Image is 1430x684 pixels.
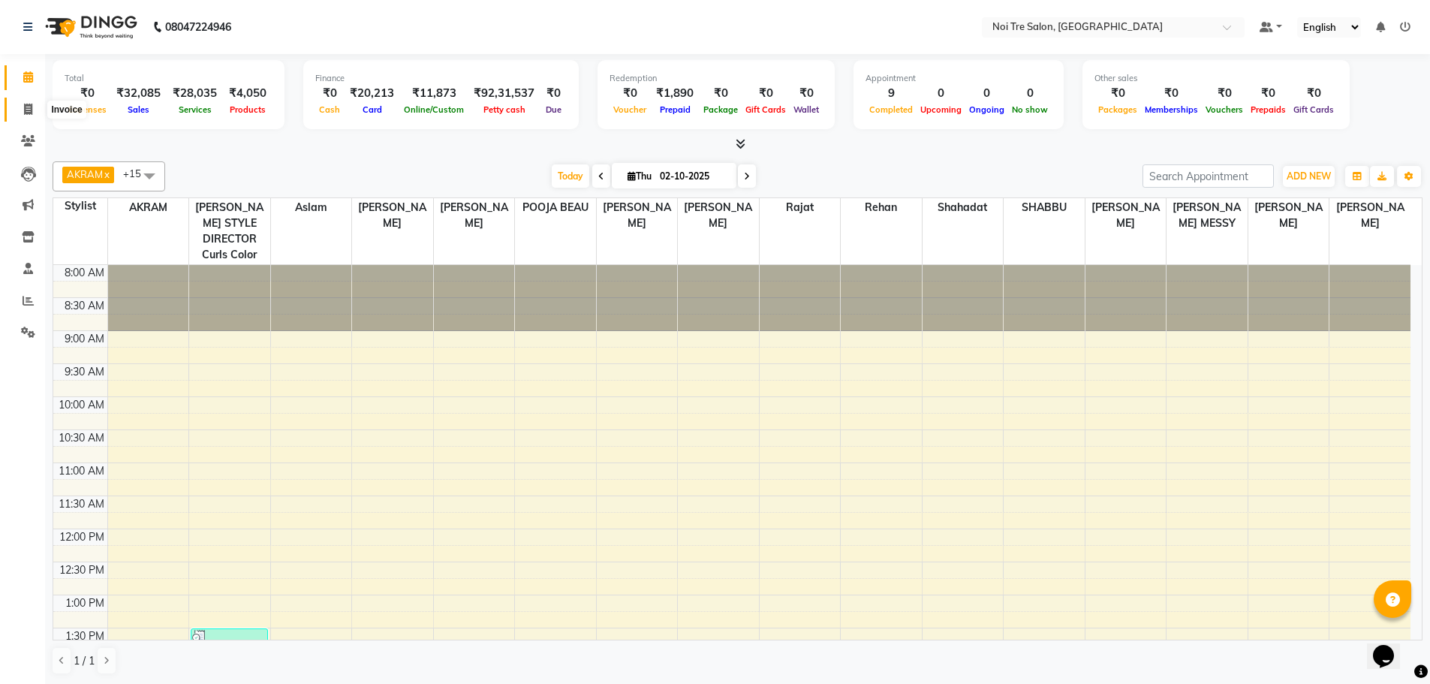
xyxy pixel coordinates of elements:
[650,85,700,102] div: ₹1,890
[610,85,650,102] div: ₹0
[167,85,223,102] div: ₹28,035
[56,397,107,413] div: 10:00 AM
[38,6,141,48] img: logo
[468,85,540,102] div: ₹92,31,537
[1367,624,1415,669] iframe: chat widget
[108,198,189,217] span: AKRAM
[223,85,272,102] div: ₹4,050
[103,168,110,180] a: x
[315,104,344,115] span: Cash
[1248,198,1329,233] span: [PERSON_NAME]
[434,198,515,233] span: [PERSON_NAME]
[175,104,215,115] span: Services
[1167,198,1248,233] span: [PERSON_NAME] MESSY
[1094,85,1141,102] div: ₹0
[1202,85,1247,102] div: ₹0
[400,104,468,115] span: Online/Custom
[124,104,153,115] span: Sales
[65,85,110,102] div: ₹0
[965,104,1008,115] span: Ongoing
[540,85,567,102] div: ₹0
[965,85,1008,102] div: 0
[1202,104,1247,115] span: Vouchers
[515,198,596,217] span: POOJA BEAU
[56,562,107,578] div: 12:30 PM
[552,164,589,188] span: Today
[226,104,269,115] span: Products
[1329,198,1410,233] span: [PERSON_NAME]
[315,85,344,102] div: ₹0
[56,430,107,446] div: 10:30 AM
[760,198,841,217] span: Rajat
[74,653,95,669] span: 1 / 1
[1004,198,1085,217] span: SHABBU
[917,104,965,115] span: Upcoming
[400,85,468,102] div: ₹11,873
[56,496,107,512] div: 11:30 AM
[923,198,1004,217] span: Shahadat
[62,595,107,611] div: 1:00 PM
[271,198,352,217] span: aslam
[1008,104,1052,115] span: No show
[700,104,742,115] span: Package
[610,104,650,115] span: Voucher
[610,72,823,85] div: Redemption
[62,265,107,281] div: 8:00 AM
[1290,85,1338,102] div: ₹0
[315,72,567,85] div: Finance
[742,104,790,115] span: Gift Cards
[56,463,107,479] div: 11:00 AM
[1290,104,1338,115] span: Gift Cards
[790,85,823,102] div: ₹0
[742,85,790,102] div: ₹0
[1141,85,1202,102] div: ₹0
[62,364,107,380] div: 9:30 AM
[189,198,270,264] span: [PERSON_NAME] STYLE DIRECTOR Curls Color
[866,72,1052,85] div: Appointment
[53,198,107,214] div: Stylist
[542,104,565,115] span: Due
[62,298,107,314] div: 8:30 AM
[1094,72,1338,85] div: Other sales
[123,167,152,179] span: +15
[841,198,922,217] span: Rehan
[67,168,103,180] span: AKRAM
[47,101,86,119] div: Invoice
[352,198,433,233] span: [PERSON_NAME]
[624,170,655,182] span: Thu
[1287,170,1331,182] span: ADD NEW
[656,104,694,115] span: Prepaid
[65,72,272,85] div: Total
[1085,198,1167,233] span: [PERSON_NAME]
[480,104,529,115] span: Petty cash
[1094,104,1141,115] span: Packages
[917,85,965,102] div: 0
[866,104,917,115] span: Completed
[678,198,759,233] span: [PERSON_NAME]
[1283,166,1335,187] button: ADD NEW
[1247,85,1290,102] div: ₹0
[655,165,730,188] input: 2025-10-02
[1142,164,1274,188] input: Search Appointment
[597,198,678,233] span: [PERSON_NAME]
[62,331,107,347] div: 9:00 AM
[790,104,823,115] span: Wallet
[110,85,167,102] div: ₹32,085
[359,104,386,115] span: Card
[1247,104,1290,115] span: Prepaids
[1141,104,1202,115] span: Memberships
[700,85,742,102] div: ₹0
[165,6,231,48] b: 08047224946
[56,529,107,545] div: 12:00 PM
[1008,85,1052,102] div: 0
[62,628,107,644] div: 1:30 PM
[344,85,400,102] div: ₹20,213
[866,85,917,102] div: 9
